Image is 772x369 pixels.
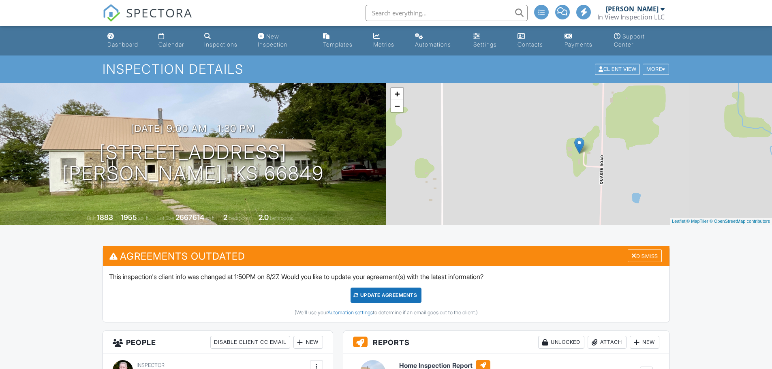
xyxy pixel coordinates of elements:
[538,336,584,349] div: Unlocked
[343,331,669,354] h3: Reports
[366,5,528,21] input: Search everything...
[270,215,293,221] span: bathrooms
[351,288,421,303] div: Update Agreements
[565,41,592,48] div: Payments
[104,29,149,52] a: Dashboard
[473,41,497,48] div: Settings
[323,41,353,48] div: Templates
[121,213,137,222] div: 1955
[672,219,685,224] a: Leaflet
[470,29,508,52] a: Settings
[103,11,192,28] a: SPECTORA
[588,336,627,349] div: Attach
[670,218,772,225] div: |
[630,336,659,349] div: New
[518,41,543,48] div: Contacts
[643,64,669,75] div: More
[175,213,204,222] div: 2667614
[229,215,251,221] span: bedrooms
[205,215,216,221] span: sq.ft.
[594,66,642,72] a: Client View
[611,29,668,52] a: Support Center
[158,41,184,48] div: Calendar
[138,215,150,221] span: sq. ft.
[103,331,333,354] h3: People
[514,29,555,52] a: Contacts
[370,29,405,52] a: Metrics
[155,29,194,52] a: Calendar
[131,123,255,134] h3: [DATE] 9:00 am - 1:30 pm
[103,62,670,76] h1: Inspection Details
[258,33,288,48] div: New Inspection
[412,29,464,52] a: Automations (Advanced)
[293,336,323,349] div: New
[62,142,324,185] h1: [STREET_ADDRESS] [PERSON_NAME], KS 66849
[103,4,120,22] img: The Best Home Inspection Software - Spectora
[204,41,237,48] div: Inspections
[373,41,394,48] div: Metrics
[87,215,96,221] span: Built
[415,41,451,48] div: Automations
[97,213,113,222] div: 1883
[628,250,662,262] div: Dismiss
[201,29,248,52] a: Inspections
[686,219,708,224] a: © MapTiler
[109,309,663,316] div: (We'll use your to determine if an email goes out to the client.)
[391,100,403,112] a: Zoom out
[254,29,313,52] a: New Inspection
[137,362,165,368] span: Inspector
[103,266,669,322] div: This inspection's client info was changed at 1:50PM on 8/27. Would you like to update your agreem...
[606,5,659,13] div: [PERSON_NAME]
[157,215,174,221] span: Lot Size
[327,309,373,316] a: Automation settings
[259,213,269,222] div: 2.0
[210,336,290,349] div: Disable Client CC Email
[710,219,770,224] a: © OpenStreetMap contributors
[614,33,645,48] div: Support Center
[597,13,665,21] div: In View Inspection LLC
[561,29,604,52] a: Payments
[223,213,227,222] div: 2
[391,88,403,100] a: Zoom in
[103,246,669,266] h3: Agreements Outdated
[595,64,640,75] div: Client View
[320,29,364,52] a: Templates
[126,4,192,21] span: SPECTORA
[107,41,138,48] div: Dashboard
